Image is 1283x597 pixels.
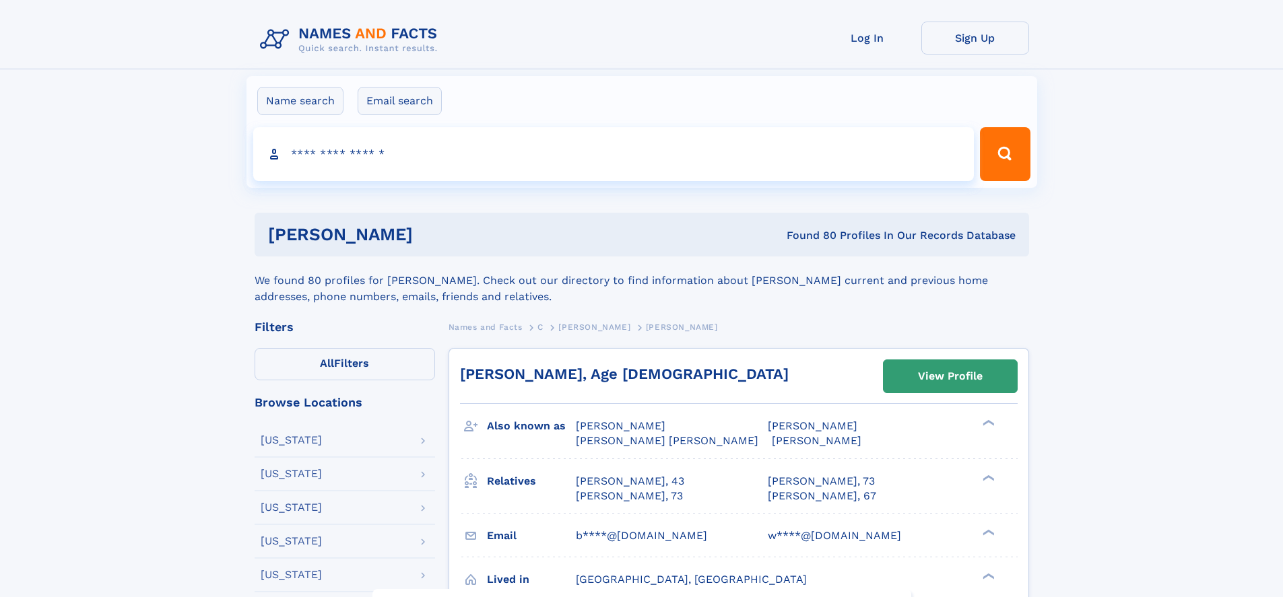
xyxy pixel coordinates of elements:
[884,360,1017,392] a: View Profile
[576,489,683,503] a: [PERSON_NAME], 73
[261,502,322,513] div: [US_STATE]
[768,474,875,489] a: [PERSON_NAME], 73
[980,127,1030,181] button: Search Button
[576,434,758,447] span: [PERSON_NAME] [PERSON_NAME]
[268,226,600,243] h1: [PERSON_NAME]
[261,569,322,580] div: [US_STATE]
[255,256,1029,305] div: We found 80 profiles for [PERSON_NAME]. Check out our directory to find information about [PERSON...
[918,361,983,392] div: View Profile
[255,396,435,409] div: Browse Locations
[358,87,442,115] label: Email search
[449,318,523,335] a: Names and Facts
[261,435,322,446] div: [US_STATE]
[768,419,857,432] span: [PERSON_NAME]
[487,568,576,591] h3: Lived in
[979,419,995,427] div: ❯
[257,87,343,115] label: Name search
[487,470,576,493] h3: Relatives
[768,489,876,503] a: [PERSON_NAME], 67
[599,228,1016,243] div: Found 80 Profiles In Our Records Database
[261,468,322,479] div: [US_STATE]
[979,473,995,482] div: ❯
[576,573,807,586] span: [GEOGRAPHIC_DATA], [GEOGRAPHIC_DATA]
[646,322,718,332] span: [PERSON_NAME]
[576,419,665,432] span: [PERSON_NAME]
[537,318,544,335] a: C
[460,365,789,382] a: [PERSON_NAME], Age [DEMOGRAPHIC_DATA]
[979,571,995,580] div: ❯
[814,22,921,55] a: Log In
[261,536,322,547] div: [US_STATE]
[558,318,630,335] a: [PERSON_NAME]
[255,348,435,380] label: Filters
[979,528,995,536] div: ❯
[558,322,630,332] span: [PERSON_NAME]
[253,127,975,181] input: search input
[772,434,861,447] span: [PERSON_NAME]
[255,321,435,333] div: Filters
[576,474,684,489] a: [PERSON_NAME], 43
[537,322,544,332] span: C
[255,22,449,58] img: Logo Names and Facts
[487,415,576,437] h3: Also known as
[320,357,334,370] span: All
[487,524,576,547] h3: Email
[921,22,1029,55] a: Sign Up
